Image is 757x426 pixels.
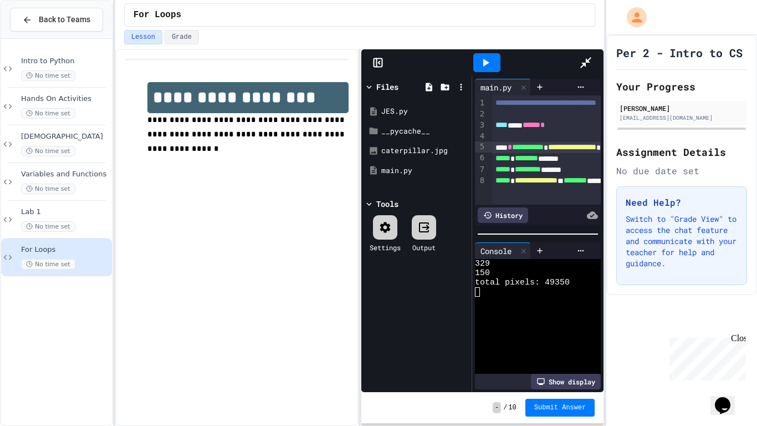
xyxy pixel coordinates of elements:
span: 10 [508,403,516,412]
div: Tools [376,198,398,210]
div: main.py [381,165,468,176]
span: For Loops [134,8,181,22]
span: Intro to Python [21,57,110,66]
span: Variables and Functions [21,170,110,179]
div: [PERSON_NAME] [620,103,744,113]
span: No time set [21,70,75,81]
div: JES.py [381,106,468,117]
div: History [478,207,528,223]
div: No due date set [616,164,747,177]
span: [DEMOGRAPHIC_DATA] [21,132,110,141]
span: / [503,403,507,412]
div: [EMAIL_ADDRESS][DOMAIN_NAME] [620,114,744,122]
div: Show display [531,374,601,389]
div: main.py [475,79,531,95]
span: 150 [475,268,490,278]
button: Submit Answer [525,399,595,417]
span: No time set [21,184,75,194]
span: No time set [21,221,75,232]
div: Files [376,81,398,93]
div: 4 [475,131,486,142]
button: Grade [165,30,199,44]
span: For Loops [21,245,110,255]
div: Chat with us now!Close [4,4,76,70]
h2: Your Progress [616,79,747,94]
div: 3 [475,120,486,131]
div: main.py [475,82,517,93]
span: total pixels: 49350 [475,278,570,287]
div: Settings [370,242,401,252]
span: - [493,402,501,413]
h1: Per 2 - Intro to CS [616,45,743,60]
span: 329 [475,259,490,268]
div: 8 [475,175,486,186]
div: __pycache__ [381,126,468,137]
h2: Assignment Details [616,144,747,160]
span: Submit Answer [534,403,586,412]
div: Output [412,242,436,252]
span: No time set [21,259,75,270]
div: 7 [475,164,486,175]
span: Back to Teams [39,14,90,26]
span: Hands On Activities [21,94,110,104]
div: 5 [475,141,486,153]
div: My Account [615,4,649,30]
div: 6 [475,153,486,164]
div: Console [475,245,517,257]
span: Lab 1 [21,207,110,217]
div: 2 [475,109,486,120]
div: Console [475,242,531,259]
div: caterpillar.jpg [381,145,468,156]
div: 1 [475,98,486,109]
p: Switch to "Grade View" to access the chat feature and communicate with your teacher for help and ... [626,214,738,269]
iframe: chat widget [710,382,746,415]
span: No time set [21,146,75,156]
button: Back to Teams [10,8,103,32]
button: Lesson [124,30,162,44]
span: No time set [21,108,75,119]
iframe: chat widget [665,333,746,381]
h3: Need Help? [626,196,738,209]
